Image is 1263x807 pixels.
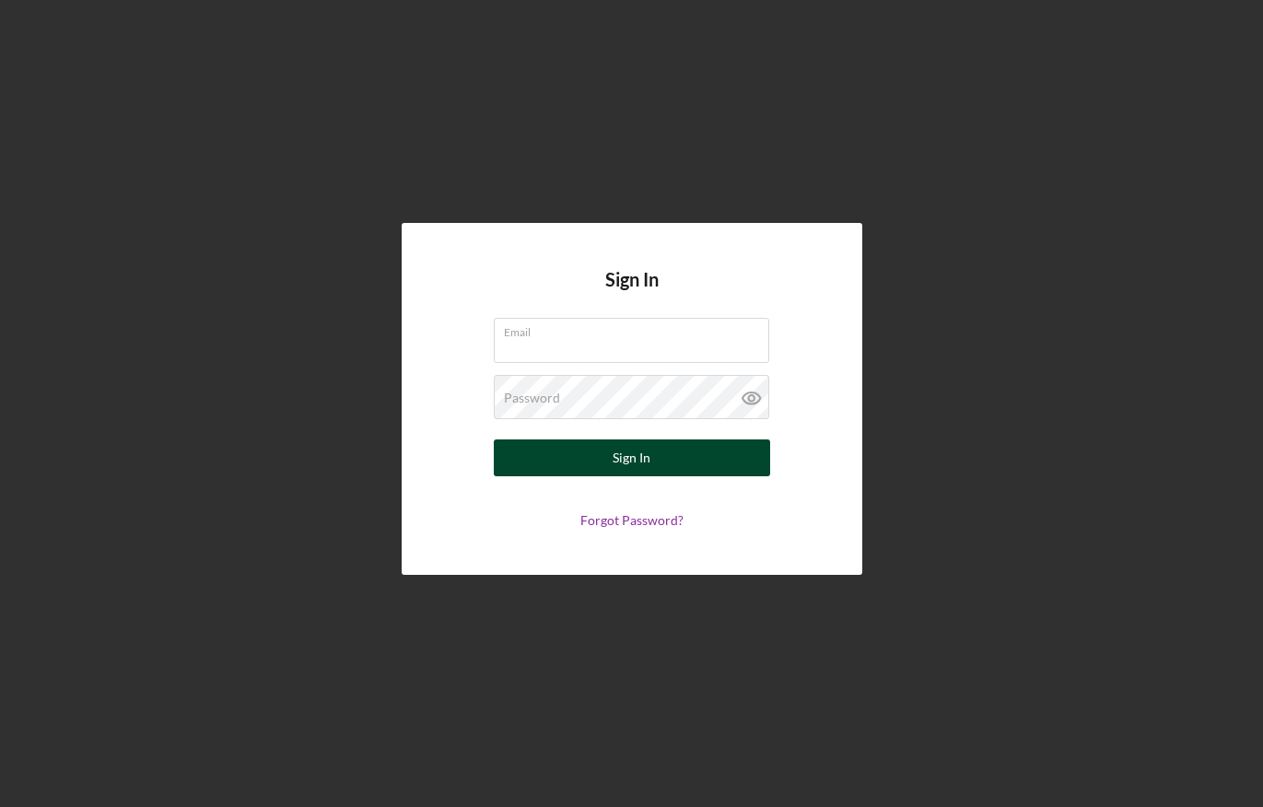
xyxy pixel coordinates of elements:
label: Email [504,319,769,339]
button: Sign In [494,439,770,476]
a: Forgot Password? [580,512,684,528]
label: Password [504,391,560,405]
div: Sign In [613,439,650,476]
h4: Sign In [605,269,659,318]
